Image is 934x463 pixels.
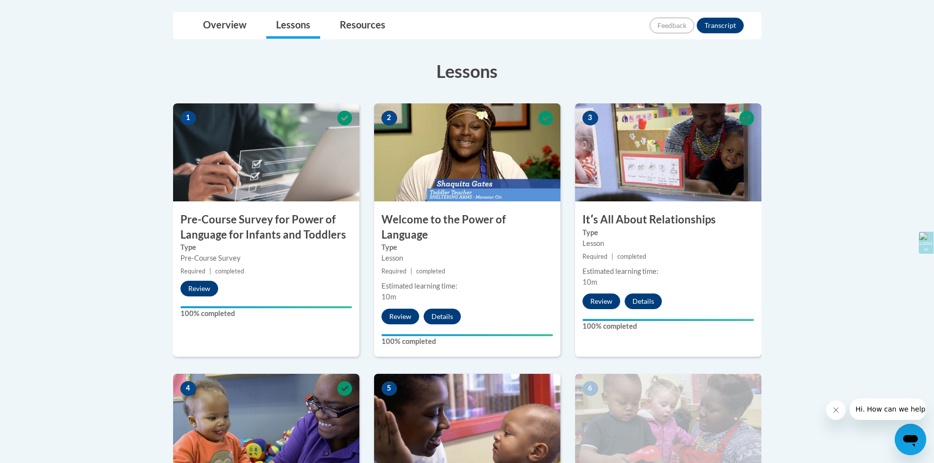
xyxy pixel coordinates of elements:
[582,238,754,249] div: Lesson
[180,253,352,264] div: Pre-Course Survey
[697,18,744,33] button: Transcript
[582,266,754,277] div: Estimated learning time:
[173,103,359,201] img: Course Image
[180,306,352,308] div: Your progress
[381,268,406,275] span: Required
[582,321,754,332] label: 100% completed
[193,13,256,39] a: Overview
[173,212,359,243] h3: Pre-Course Survey for Power of Language for Infants and Toddlers
[410,268,412,275] span: |
[625,293,662,309] button: Details
[330,13,395,39] a: Resources
[381,334,553,336] div: Your progress
[173,59,761,83] h3: Lessons
[424,309,461,324] button: Details
[582,253,607,260] span: Required
[582,111,598,125] span: 3
[850,398,926,420] iframe: Message from company
[215,268,244,275] span: completed
[381,253,553,264] div: Lesson
[650,18,694,33] button: Feedback
[582,381,598,396] span: 6
[381,381,397,396] span: 5
[180,268,205,275] span: Required
[180,281,218,296] button: Review
[266,13,320,39] a: Lessons
[575,103,761,201] img: Course Image
[381,309,419,324] button: Review
[895,424,926,455] iframe: Button to launch messaging window
[575,212,761,227] h3: Itʹs All About Relationships
[582,293,620,309] button: Review
[381,281,553,292] div: Estimated learning time:
[180,381,196,396] span: 4
[209,268,211,275] span: |
[611,253,613,260] span: |
[381,111,397,125] span: 2
[416,268,445,275] span: completed
[381,242,553,253] label: Type
[381,292,396,301] span: 10m
[6,7,79,15] span: Hi. How can we help?
[617,253,646,260] span: completed
[582,278,597,286] span: 10m
[180,308,352,319] label: 100% completed
[381,336,553,347] label: 100% completed
[180,111,196,125] span: 1
[374,103,560,201] img: Course Image
[582,319,754,321] div: Your progress
[582,227,754,238] label: Type
[826,400,846,420] iframe: Close message
[180,242,352,253] label: Type
[374,212,560,243] h3: Welcome to the Power of Language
